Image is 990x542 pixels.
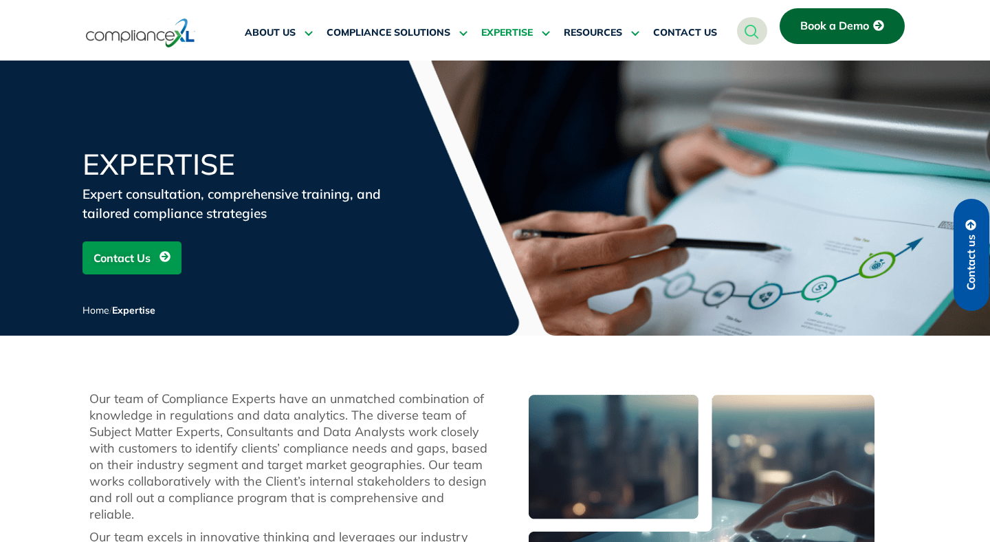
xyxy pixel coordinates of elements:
[481,27,533,39] span: EXPERTISE
[653,17,717,50] a: CONTACT US
[86,17,195,49] img: logo-one.svg
[245,27,296,39] span: ABOUT US
[737,17,767,45] a: navsearch-button
[82,150,412,179] h1: Expertise
[112,304,155,316] span: Expertise
[653,27,717,39] span: CONTACT US
[245,17,313,50] a: ABOUT US
[82,241,181,274] a: Contact Us
[481,17,550,50] a: EXPERTISE
[564,17,639,50] a: RESOURCES
[82,184,412,223] div: Expert consultation, comprehensive training, and tailored compliance strategies
[327,17,467,50] a: COMPLIANCE SOLUTIONS
[89,391,488,523] p: Our team of Compliance Experts have an unmatched combination of knowledge in regulations and data...
[82,304,109,316] a: Home
[780,8,905,44] a: Book a Demo
[954,199,989,311] a: Contact us
[800,20,869,32] span: Book a Demo
[82,304,155,316] span: /
[93,245,151,271] span: Contact Us
[327,27,450,39] span: COMPLIANCE SOLUTIONS
[564,27,622,39] span: RESOURCES
[965,235,978,290] span: Contact us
